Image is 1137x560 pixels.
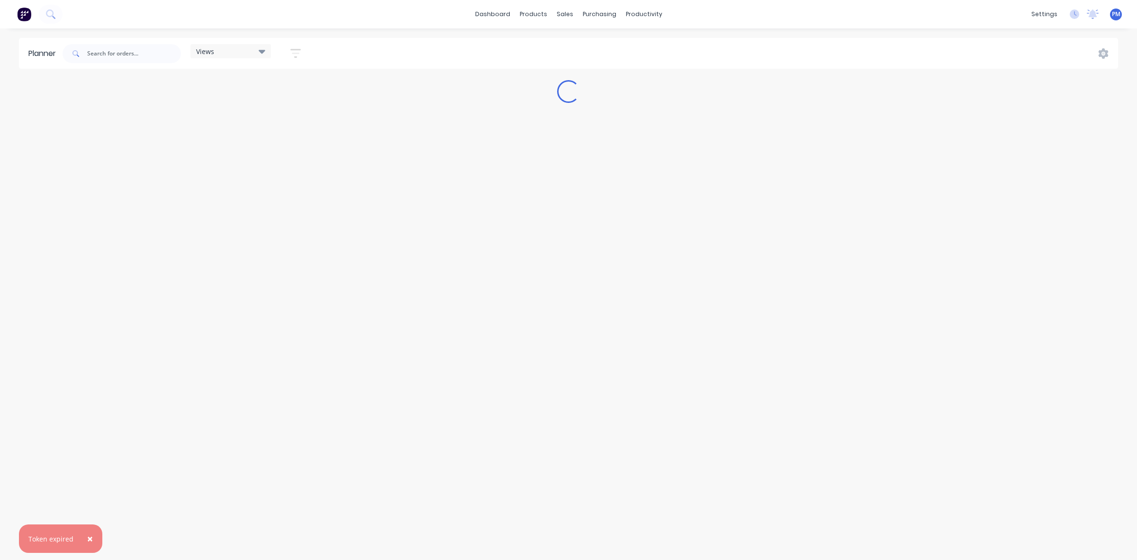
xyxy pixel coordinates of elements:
span: Views [196,46,214,56]
span: × [87,532,93,545]
input: Search for orders... [87,44,181,63]
div: products [515,7,552,21]
div: purchasing [578,7,621,21]
img: Factory [17,7,31,21]
div: settings [1027,7,1062,21]
div: Token expired [28,534,73,544]
span: PM [1112,10,1120,18]
button: Close [78,527,102,550]
div: productivity [621,7,667,21]
div: sales [552,7,578,21]
div: Planner [28,48,61,59]
a: dashboard [470,7,515,21]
